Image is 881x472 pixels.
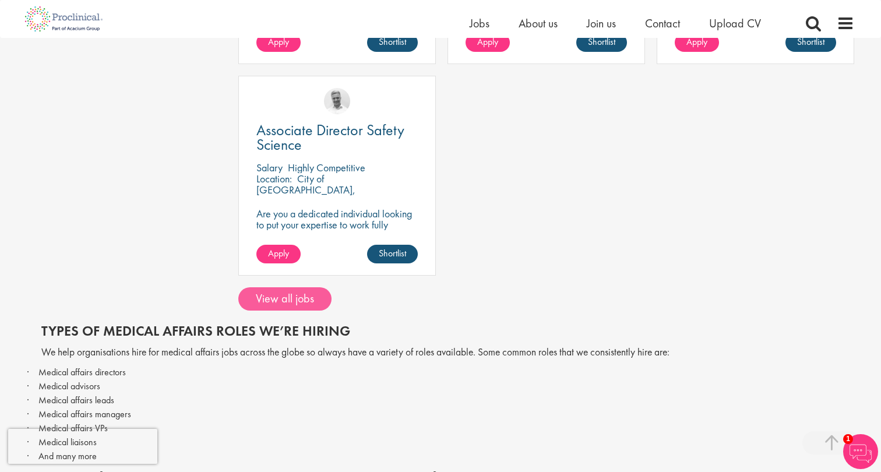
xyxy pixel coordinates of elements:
iframe: reCAPTCHA [8,429,157,464]
p: We help organisations hire for medical affairs jobs across the globe so always have a variety of ... [41,345,863,360]
a: Apply [256,245,301,263]
span: · [27,423,38,433]
span: Medical affairs leads [38,394,114,406]
span: Medical affairs directors [38,366,126,378]
a: View all jobs [238,287,332,311]
span: · [27,367,38,377]
a: Jobs [470,16,489,31]
a: Apply [675,33,719,52]
span: Location: [256,172,292,185]
h2: Types of medical affairs roles we’re hiring [41,323,863,339]
a: Upload CV [709,16,761,31]
a: Associate Director Safety Science [256,123,418,152]
span: Medical advisors [38,380,100,392]
a: Shortlist [367,33,418,52]
span: Apply [477,36,498,48]
span: Apply [268,36,289,48]
p: City of [GEOGRAPHIC_DATA], [GEOGRAPHIC_DATA] [256,172,355,207]
span: · [27,409,38,419]
span: Associate Director Safety Science [256,120,404,154]
img: Joshua Bye [324,88,350,114]
span: 1 [843,434,853,444]
a: About us [519,16,558,31]
img: Chatbot [843,434,878,469]
p: Are you a dedicated individual looking to put your expertise to work fully flexibly in a remote p... [256,208,418,263]
a: Shortlist [785,33,836,52]
span: Salary [256,161,283,174]
a: Shortlist [576,33,627,52]
span: · [27,395,38,405]
span: Medical affairs VPs [38,422,108,434]
span: · [27,381,38,391]
a: Join us [587,16,616,31]
span: Apply [268,247,289,259]
p: Highly Competitive [288,161,365,174]
a: Apply [466,33,510,52]
span: Medical affairs managers [38,408,131,420]
a: Contact [645,16,680,31]
a: Apply [256,33,301,52]
span: Apply [686,36,707,48]
a: Shortlist [367,245,418,263]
